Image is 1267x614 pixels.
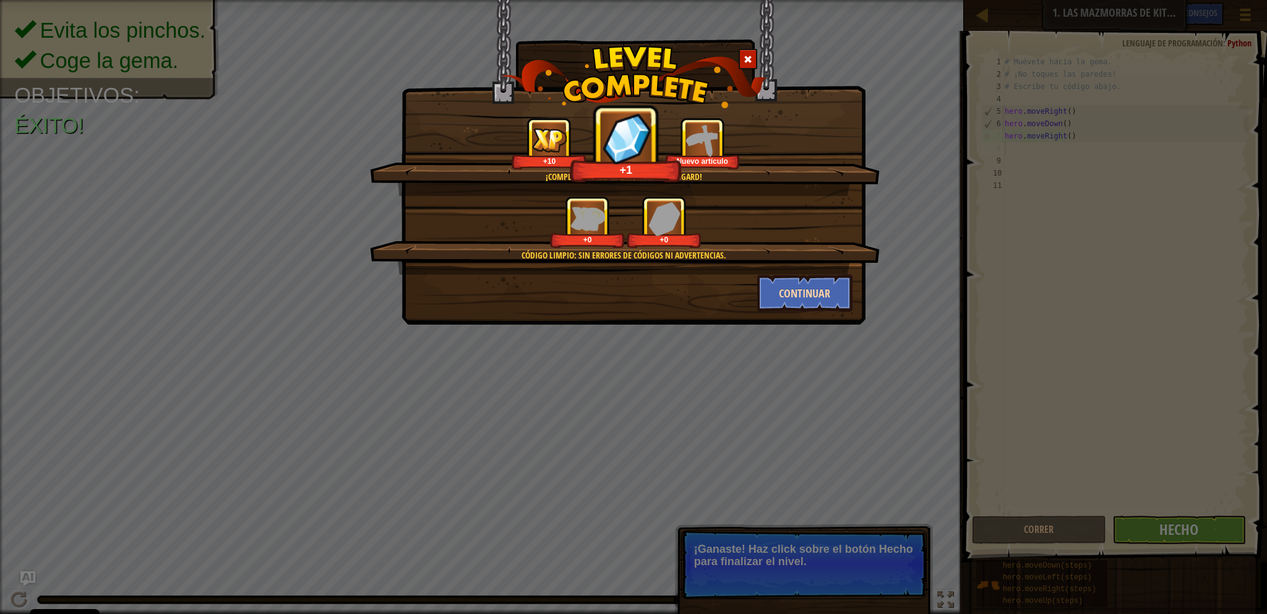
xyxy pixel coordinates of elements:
img: reward_icon_gems.png [600,111,652,166]
img: level_complete.png [501,46,767,108]
button: Continuar [757,275,853,312]
div: +0 [629,235,699,244]
div: +10 [514,156,584,166]
img: reward_icon_gems.png [648,202,681,236]
div: +1 [573,163,679,177]
div: Código limpio: sin errores de códigos ni advertencias. [429,249,819,262]
img: reward_icon_xp.png [532,128,567,152]
img: portrait.png [685,123,719,157]
div: +0 [552,235,622,244]
div: Nuevo artículo [668,156,737,166]
img: reward_icon_xp.png [570,207,605,231]
div: ¡Completaste las Mazmorras de Kithgard! [429,171,819,183]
